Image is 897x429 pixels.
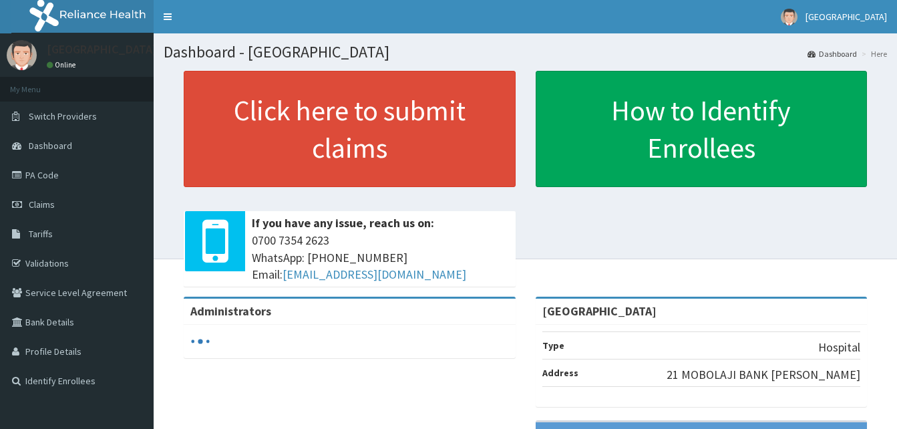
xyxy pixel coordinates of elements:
[164,43,887,61] h1: Dashboard - [GEOGRAPHIC_DATA]
[542,303,657,319] strong: [GEOGRAPHIC_DATA]
[536,71,868,187] a: How to Identify Enrollees
[252,215,434,231] b: If you have any issue, reach us on:
[7,40,37,70] img: User Image
[29,140,72,152] span: Dashboard
[542,367,578,379] b: Address
[818,339,860,356] p: Hospital
[47,43,157,55] p: [GEOGRAPHIC_DATA]
[667,366,860,384] p: 21 MOBOLAJI BANK [PERSON_NAME]
[190,331,210,351] svg: audio-loading
[47,60,79,69] a: Online
[29,228,53,240] span: Tariffs
[29,110,97,122] span: Switch Providers
[29,198,55,210] span: Claims
[781,9,797,25] img: User Image
[542,339,564,351] b: Type
[808,48,857,59] a: Dashboard
[283,267,466,282] a: [EMAIL_ADDRESS][DOMAIN_NAME]
[190,303,271,319] b: Administrators
[805,11,887,23] span: [GEOGRAPHIC_DATA]
[184,71,516,187] a: Click here to submit claims
[252,232,509,283] span: 0700 7354 2623 WhatsApp: [PHONE_NUMBER] Email:
[858,48,887,59] li: Here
